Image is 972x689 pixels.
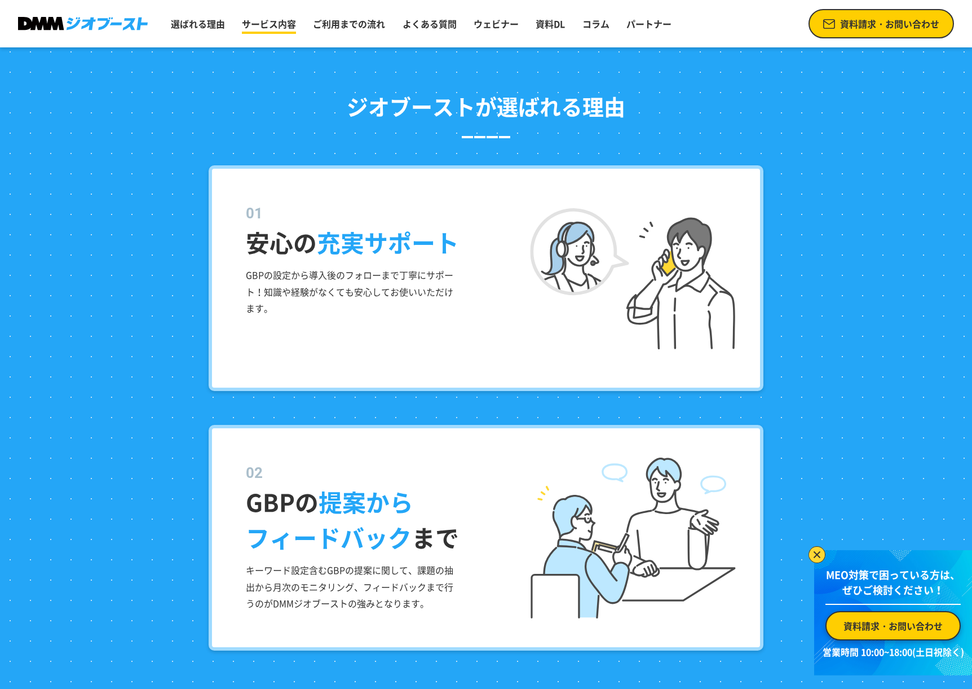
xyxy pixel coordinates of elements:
a: ご利用までの流れ [308,12,390,35]
a: 資料請求・お問い合わせ [825,611,961,640]
p: 営業時間 10:00~18:00(土日祝除く) [821,645,965,659]
span: 充実サポート [317,225,459,260]
span: 資料請求・お問い合わせ [840,17,939,30]
a: 選ばれる理由 [166,12,229,35]
span: 提案から フィードバック [246,484,413,555]
dt: 安心の [246,203,743,260]
p: MEO対策で困っている方は、 ぜひご検討ください！ [825,567,961,605]
span: 資料請求・お問い合わせ [843,619,943,633]
p: GBPの設定から導入後のフォローまで丁寧にサポート！知識や経験がなくても安心してお使いいただけます。 [246,267,457,317]
a: サービス内容 [237,12,301,35]
p: キーワード設定含むGBPの提案に関して、課題の抽出から月次のモニタリング、フィードバックまで行うのがDMMジオブーストの強みとなります。 [246,562,457,612]
img: バナーを閉じる [808,546,825,563]
a: ウェビナー [469,12,523,35]
img: DMMジオブースト [18,17,148,31]
a: 資料DL [531,12,569,35]
a: 資料請求・お問い合わせ [808,9,954,38]
a: パートナー [622,12,676,35]
a: コラム [578,12,614,35]
a: よくある質問 [398,12,461,35]
dt: GBPの まで [246,462,743,555]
